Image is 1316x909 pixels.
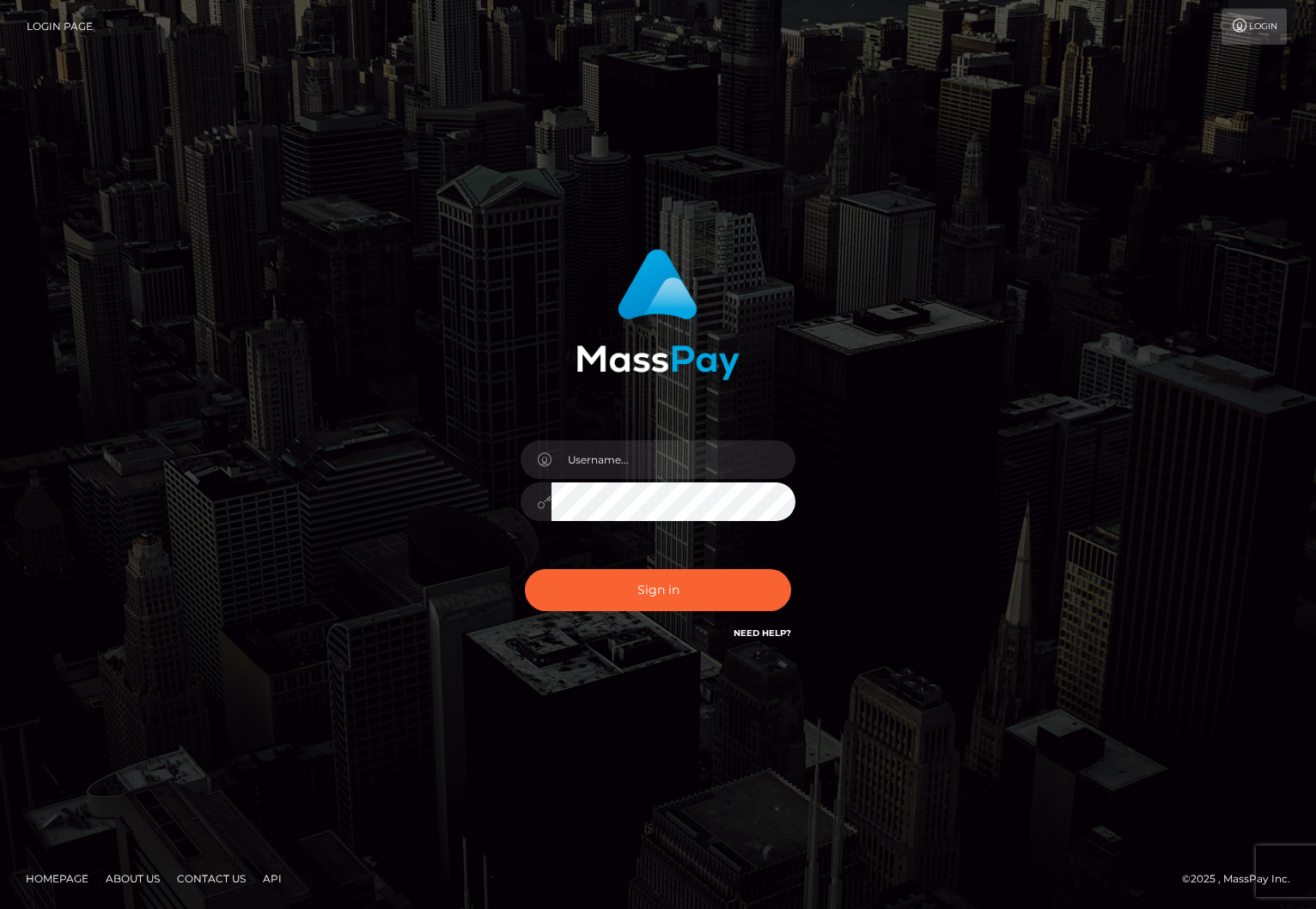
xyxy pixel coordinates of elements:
[170,865,253,892] a: Contact Us
[576,249,740,380] img: MassPay Login
[525,569,791,611] button: Sign in
[19,865,95,892] a: Homepage
[1182,870,1303,888] div: © 2025 , MassPay Inc.
[256,865,289,892] a: API
[27,9,93,45] a: Login Page
[1222,9,1287,45] a: Login
[99,865,167,892] a: About Us
[551,440,795,479] input: Username...
[734,627,791,639] a: Need Help?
